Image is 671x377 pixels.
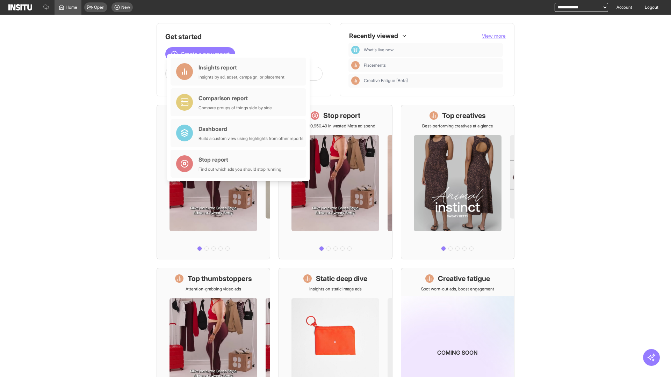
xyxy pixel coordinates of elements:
a: What's live nowSee all active ads instantly [157,105,270,259]
div: Insights report [199,63,284,72]
span: Creative Fatigue [Beta] [364,78,500,83]
div: Dashboard [199,125,303,133]
div: Insights [351,76,360,85]
img: Logo [8,4,32,10]
div: Compare groups of things side by side [199,105,272,111]
span: Open [94,5,104,10]
h1: Top creatives [442,111,486,120]
span: What's live now [364,47,500,53]
span: Placements [364,62,500,68]
div: Insights [351,61,360,69]
div: Build a custom view using highlights from other reports [199,136,303,141]
h1: Top thumbstoppers [188,274,252,283]
span: Placements [364,62,386,68]
div: Comparison report [199,94,272,102]
button: Create a new report [165,47,235,61]
h1: Get started [165,32,323,42]
p: Insights on static image ads [309,286,362,292]
p: Save £30,950.49 in wasted Meta ad spend [295,123,375,129]
span: Create a new report [181,50,230,58]
p: Attention-grabbing video ads [186,286,241,292]
div: Stop report [199,155,281,164]
h1: Static deep dive [316,274,367,283]
span: Creative Fatigue [Beta] [364,78,408,83]
h1: Stop report [323,111,360,120]
a: Top creativesBest-performing creatives at a glance [401,105,514,259]
span: Home [66,5,77,10]
span: New [121,5,130,10]
p: Best-performing creatives at a glance [422,123,493,129]
div: Find out which ads you should stop running [199,167,281,172]
button: View more [482,32,506,39]
div: Dashboard [351,46,360,54]
a: Stop reportSave £30,950.49 in wasted Meta ad spend [279,105,392,259]
span: What's live now [364,47,394,53]
div: Insights by ad, adset, campaign, or placement [199,74,284,80]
